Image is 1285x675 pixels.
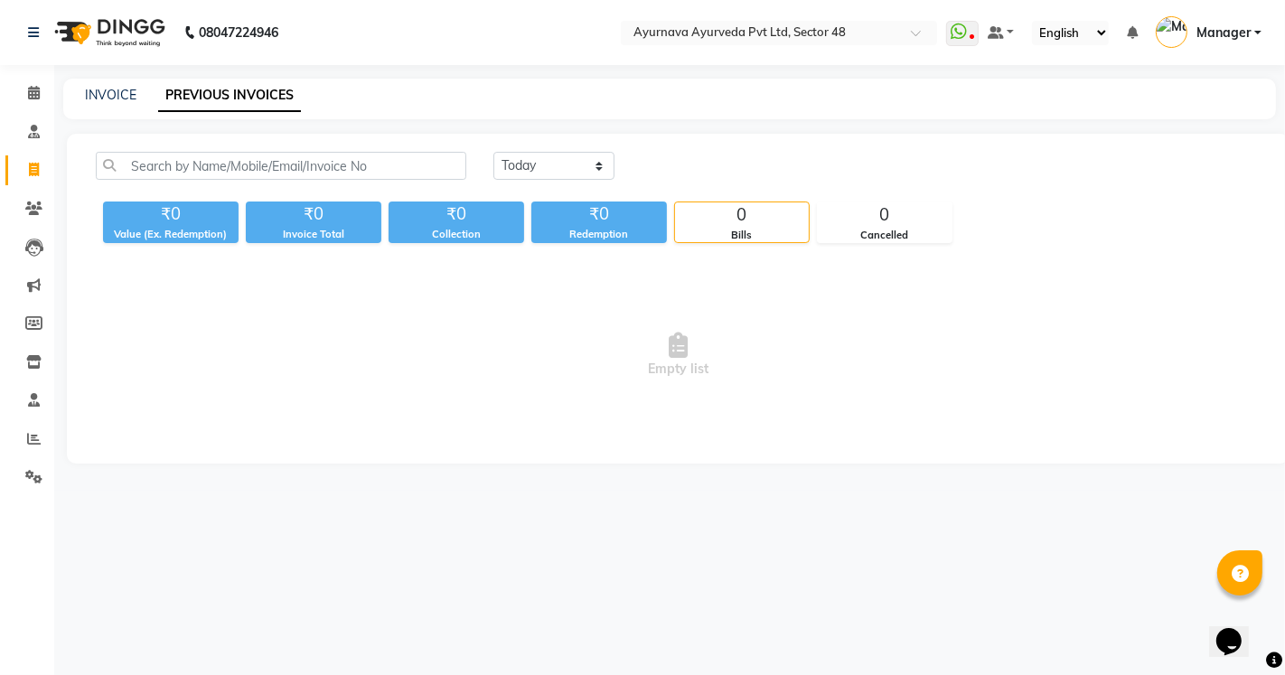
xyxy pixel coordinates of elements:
[675,228,809,243] div: Bills
[158,80,301,112] a: PREVIOUS INVOICES
[96,265,1261,445] span: Empty list
[1196,23,1251,42] span: Manager
[46,7,170,58] img: logo
[1209,603,1267,657] iframe: chat widget
[818,202,952,228] div: 0
[675,202,809,228] div: 0
[389,202,524,227] div: ₹0
[199,7,278,58] b: 08047224946
[246,227,381,242] div: Invoice Total
[246,202,381,227] div: ₹0
[85,87,136,103] a: INVOICE
[103,202,239,227] div: ₹0
[531,202,667,227] div: ₹0
[818,228,952,243] div: Cancelled
[103,227,239,242] div: Value (Ex. Redemption)
[1156,16,1187,48] img: Manager
[389,227,524,242] div: Collection
[531,227,667,242] div: Redemption
[96,152,466,180] input: Search by Name/Mobile/Email/Invoice No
